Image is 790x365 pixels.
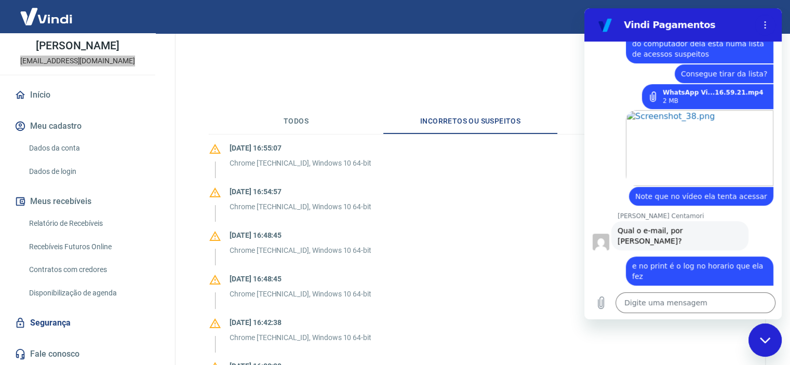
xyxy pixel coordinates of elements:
[25,236,143,258] a: Recebíveis Futuros Online
[740,7,778,26] button: Sair
[230,289,371,300] p: Chrome [TECHNICAL_ID], Windows 10 64-bit
[230,230,371,241] p: [DATE] 16:48:45
[383,109,558,134] button: Incorretos ou suspeitos
[12,190,143,213] button: Meus recebíveis
[209,109,383,134] button: Todos
[230,158,371,169] p: Chrome [TECHNICAL_ID], Windows 10 64-bit
[557,109,732,134] button: Por dispositivo
[25,213,143,234] a: Relatório de Recebíveis
[25,138,143,159] a: Dados da conta
[25,282,143,304] a: Disponibilização de agenda
[12,115,143,138] button: Meu cadastro
[36,40,119,51] p: [PERSON_NAME]
[20,56,135,66] p: [EMAIL_ADDRESS][DOMAIN_NAME]
[584,8,782,319] iframe: Janela de mensagens
[230,274,371,285] p: [DATE] 16:48:45
[25,259,143,280] a: Contratos com credores
[230,186,371,197] p: [DATE] 16:54:57
[12,1,80,32] img: Vindi
[12,312,143,334] a: Segurança
[12,84,143,106] a: Início
[748,323,782,357] iframe: Botão para abrir a janela de mensagens, conversa em andamento
[230,201,371,212] p: Chrome [TECHNICAL_ID], Windows 10 64-bit
[230,332,371,343] p: Chrome [TECHNICAL_ID], Windows 10 64-bit
[230,143,371,154] p: [DATE] 16:55:07
[25,161,143,182] a: Dados de login
[230,245,371,256] p: Chrome [TECHNICAL_ID], Windows 10 64-bit
[230,317,371,328] p: [DATE] 16:42:38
